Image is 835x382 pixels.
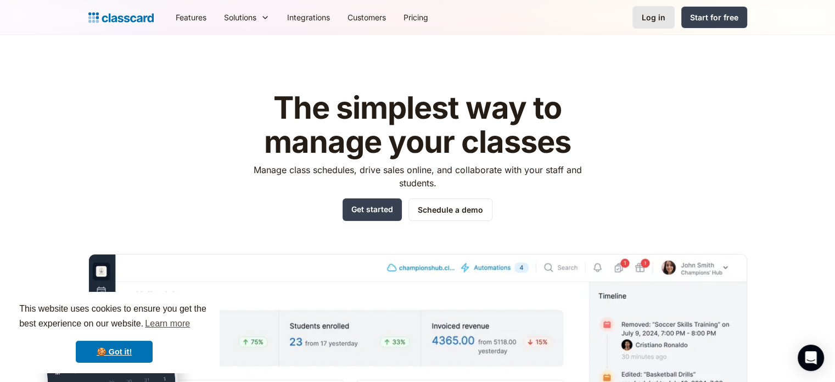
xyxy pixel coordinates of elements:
[632,6,675,29] a: Log in
[143,315,192,332] a: learn more about cookies
[343,198,402,221] a: Get started
[88,10,154,25] a: home
[243,91,592,159] h1: The simplest way to manage your classes
[19,302,209,332] span: This website uses cookies to ensure you get the best experience on our website.
[9,292,220,373] div: cookieconsent
[681,7,747,28] a: Start for free
[395,5,437,30] a: Pricing
[408,198,492,221] a: Schedule a demo
[167,5,215,30] a: Features
[339,5,395,30] a: Customers
[690,12,738,23] div: Start for free
[642,12,665,23] div: Log in
[224,12,256,23] div: Solutions
[798,345,824,371] div: Open Intercom Messenger
[278,5,339,30] a: Integrations
[243,163,592,190] p: Manage class schedules, drive sales online, and collaborate with your staff and students.
[76,341,153,363] a: dismiss cookie message
[215,5,278,30] div: Solutions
